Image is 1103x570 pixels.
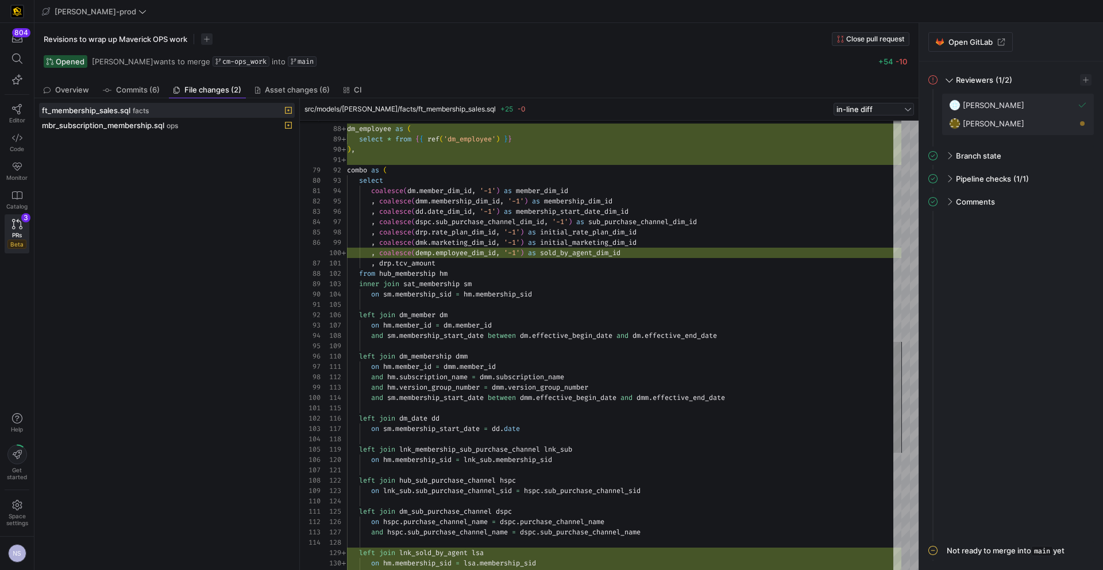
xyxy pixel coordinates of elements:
[379,269,435,278] span: hub_membership
[383,290,391,299] span: sm
[949,118,961,129] img: https://secure.gravatar.com/avatar/332e4ab4f8f73db06c2cf0bfcf19914be04f614aded7b53ca0c4fd3e75c0e2...
[321,237,341,248] div: 99
[6,203,28,210] span: Catalog
[508,197,524,206] span: '-1'
[167,122,178,130] span: ops
[399,393,484,402] span: membership_start_date
[222,57,267,66] span: cm-ops_work
[395,321,431,330] span: member_id
[391,321,395,330] span: .
[321,351,341,361] div: 110
[347,124,391,133] span: dm_employee
[10,426,24,433] span: Help
[321,299,341,310] div: 105
[371,383,383,392] span: and
[395,372,399,382] span: .
[371,393,383,402] span: and
[391,362,395,371] span: .
[399,383,480,392] span: version_group_number
[42,121,164,130] span: mbr_subscription_membership.sql
[321,258,341,268] div: 101
[415,228,427,237] span: drp
[431,228,496,237] span: rate_plan_dim_id
[288,56,317,67] a: main
[321,330,341,341] div: 108
[371,197,375,206] span: ,
[379,228,411,237] span: coalesce
[588,217,697,226] span: sub_purchase_channel_dim_id
[956,151,1001,160] span: Branch state
[6,513,28,526] span: Space settings
[520,393,532,402] span: dmm
[411,248,415,257] span: (
[395,331,399,340] span: .
[347,145,351,154] span: )
[504,228,520,237] span: '-1'
[504,207,512,216] span: as
[379,352,395,361] span: join
[504,248,520,257] span: '-1'
[321,372,341,382] div: 112
[520,238,524,247] span: )
[419,186,472,195] span: member_dim_id
[395,259,435,268] span: tcv_amount
[39,103,295,118] button: ft_membership_sales.sqlfacts
[11,6,23,17] img: https://storage.googleapis.com/y42-prod-data-exchange/images/uAsz27BndGEK0hZWDFeOjoxA7jCwgK9jE472...
[653,393,725,402] span: effective_end_date
[321,155,341,165] div: 91
[321,227,341,237] div: 98
[379,197,411,206] span: coalesce
[116,86,160,94] span: Commits (6)
[528,238,536,247] span: as
[500,197,504,206] span: ,
[431,238,496,247] span: marketing_dim_id
[359,176,383,185] span: select
[387,372,395,382] span: hm
[391,259,395,268] span: .
[649,393,653,402] span: .
[321,289,341,299] div: 104
[496,186,500,195] span: )
[300,392,321,403] div: 100
[300,382,321,392] div: 99
[304,105,496,113] span: src/models/[PERSON_NAME]/facts/ft_membership_sales.sql
[427,228,431,237] span: .
[928,170,1094,188] mat-expansion-panel-header: Pipeline checks(1/1)
[321,279,341,289] div: 103
[431,197,500,206] span: membership_dim_id
[42,106,130,115] span: ft_membership_sales.sql
[300,196,321,206] div: 82
[300,372,321,382] div: 98
[387,393,395,402] span: sm
[5,541,29,565] button: NS
[504,186,512,195] span: as
[300,165,321,175] div: 79
[415,238,427,247] span: dmk
[464,290,472,299] span: hm
[472,372,476,382] span: =
[518,105,526,113] span: -0
[956,197,995,206] span: Comments
[427,134,439,144] span: ref
[528,228,536,237] span: as
[846,35,904,43] span: Close pull request
[300,310,321,320] div: 92
[395,290,452,299] span: membership_sid
[456,352,468,361] span: dmm
[524,197,528,206] span: )
[484,383,488,392] span: =
[616,331,628,340] span: and
[92,57,210,66] span: wants to merge
[516,186,568,195] span: member_dim_id
[371,321,379,330] span: on
[496,248,500,257] span: ,
[415,186,419,195] span: .
[371,290,379,299] span: on
[963,119,1024,128] span: [PERSON_NAME]
[488,393,516,402] span: between
[496,238,500,247] span: ,
[878,57,893,66] span: +54
[347,165,367,175] span: combo
[504,134,508,144] span: }
[379,248,411,257] span: coalesce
